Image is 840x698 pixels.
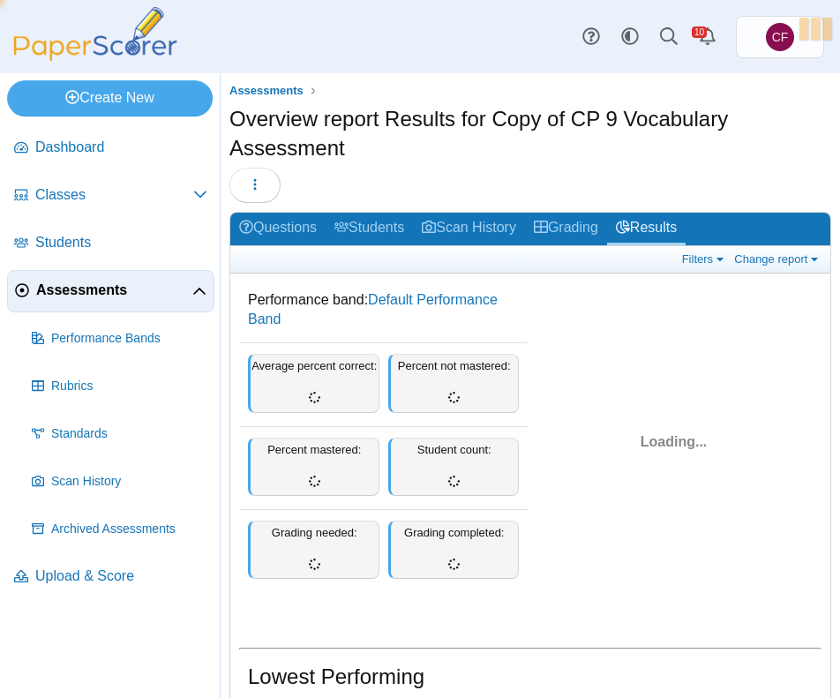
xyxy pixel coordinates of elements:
[7,222,214,265] a: Students
[25,508,214,551] a: Archived Assessments
[35,185,193,205] span: Classes
[229,104,831,163] h1: Overview report Results for Copy of CP 9 Vocabulary Assessment
[388,521,520,579] div: Grading completed:
[7,127,214,169] a: Dashboard
[239,277,528,343] dd: Performance band:
[51,378,207,395] span: Rubrics
[51,521,207,538] span: Archived Assessments
[248,354,379,412] div: Average percent correct:
[607,213,686,245] a: Results
[248,438,379,496] div: Percent mastered:
[766,23,794,51] span: Christa Fredrickson
[36,281,192,300] span: Assessments
[25,413,214,455] a: Standards
[730,251,826,266] a: Change report
[525,213,607,245] a: Grading
[7,270,214,312] a: Assessments
[7,556,214,598] a: Upload & Score
[25,318,214,360] a: Performance Bands
[641,434,708,449] span: Loading...
[248,662,424,692] h1: Lowest Performing
[688,18,727,56] a: Alerts
[25,461,214,503] a: Scan History
[51,330,207,348] span: Performance Bands
[736,16,824,58] a: Christa Fredrickson
[51,425,207,443] span: Standards
[772,31,789,43] span: Christa Fredrickson
[248,292,498,326] a: Default Performance Band
[248,521,379,579] div: Grading needed:
[35,233,207,252] span: Students
[230,213,326,245] a: Questions
[25,365,214,408] a: Rubrics
[678,251,731,266] a: Filters
[7,49,184,64] a: PaperScorer
[7,7,184,61] img: PaperScorer
[35,567,207,586] span: Upload & Score
[413,213,525,245] a: Scan History
[326,213,413,245] a: Students
[533,277,821,630] div: Chart. Highcharts interactive chart.
[388,438,520,496] div: Student count:
[7,80,213,116] a: Create New
[388,354,520,412] div: Percent not mastered:
[7,175,214,217] a: Classes
[35,138,207,157] span: Dashboard
[225,80,308,102] a: Assessments
[51,473,207,491] span: Scan History
[229,84,304,97] span: Assessments
[533,277,814,630] svg: Interactive chart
